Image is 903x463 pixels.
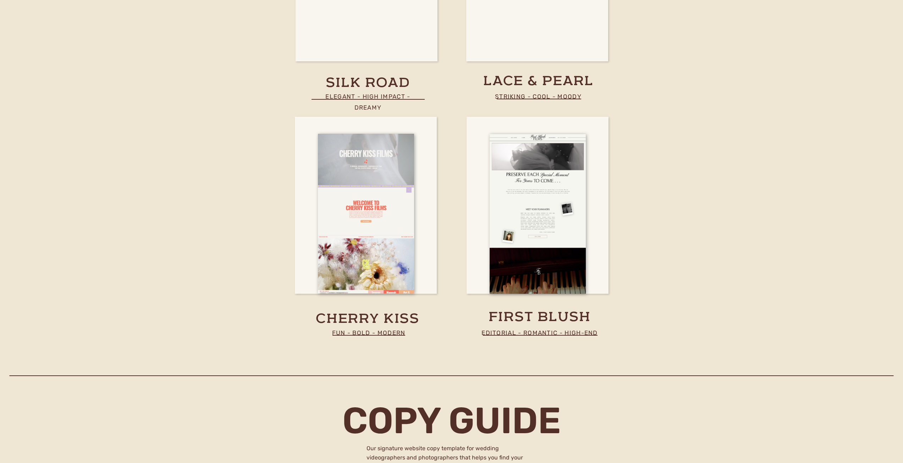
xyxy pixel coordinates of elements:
[282,64,459,89] h2: Designed to
[484,309,596,323] a: first blush
[282,49,459,65] h2: Built to perform
[312,75,424,92] a: silk road
[341,403,562,436] h2: copy guide
[312,310,424,328] a: cherry kiss
[467,73,611,87] a: lace & pearl
[311,91,425,101] p: elegant - high impact - dreamy
[474,327,606,338] p: Editorial - Romantic - high-end
[481,91,595,101] p: striking - COOL - moody
[312,327,426,338] p: Fun - Bold - Modern
[276,87,465,121] h2: stand out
